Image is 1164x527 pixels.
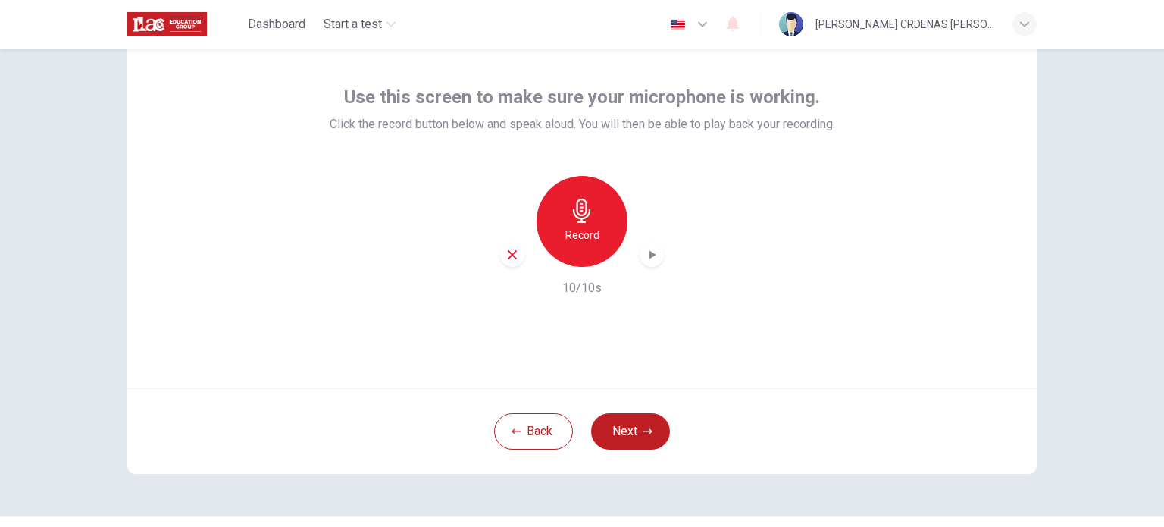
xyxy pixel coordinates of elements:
[242,11,311,38] button: Dashboard
[779,12,803,36] img: Profile picture
[248,15,305,33] span: Dashboard
[591,413,670,450] button: Next
[668,19,687,30] img: en
[537,176,627,267] button: Record
[324,15,382,33] span: Start a test
[344,85,820,109] span: Use this screen to make sure your microphone is working.
[127,9,242,39] a: ILAC logo
[330,115,835,133] span: Click the record button below and speak aloud. You will then be able to play back your recording.
[127,9,207,39] img: ILAC logo
[562,279,602,297] h6: 10/10s
[815,15,994,33] div: [PERSON_NAME] CRDENAS [PERSON_NAME]
[494,413,573,450] button: Back
[318,11,402,38] button: Start a test
[565,226,599,244] h6: Record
